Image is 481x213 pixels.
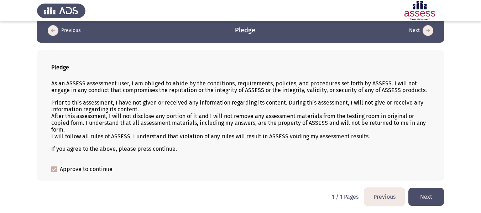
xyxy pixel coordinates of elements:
button: load previous page [364,188,405,206]
img: Assess Talent Management logo [37,1,85,21]
button: load next page [408,188,444,206]
p: As an ASSESS assessment user, I am obliged to abide by the conditions, requirements, policies, an... [51,80,430,94]
p: Prior to this assessment, I have not given or received any information regarding its content. Dur... [51,99,430,140]
p: 1 / 1 Pages [332,193,359,200]
h3: Pledge [235,26,255,35]
button: load next page [407,25,435,36]
button: load previous page [46,25,83,36]
b: Pledge [51,64,69,71]
span: Approve to continue [60,165,113,174]
p: If you agree to the above, please press continue. [51,145,430,152]
img: Assessment logo of ASSESS English Language Assessment (3 Module) (Ba - IB) [396,1,444,21]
